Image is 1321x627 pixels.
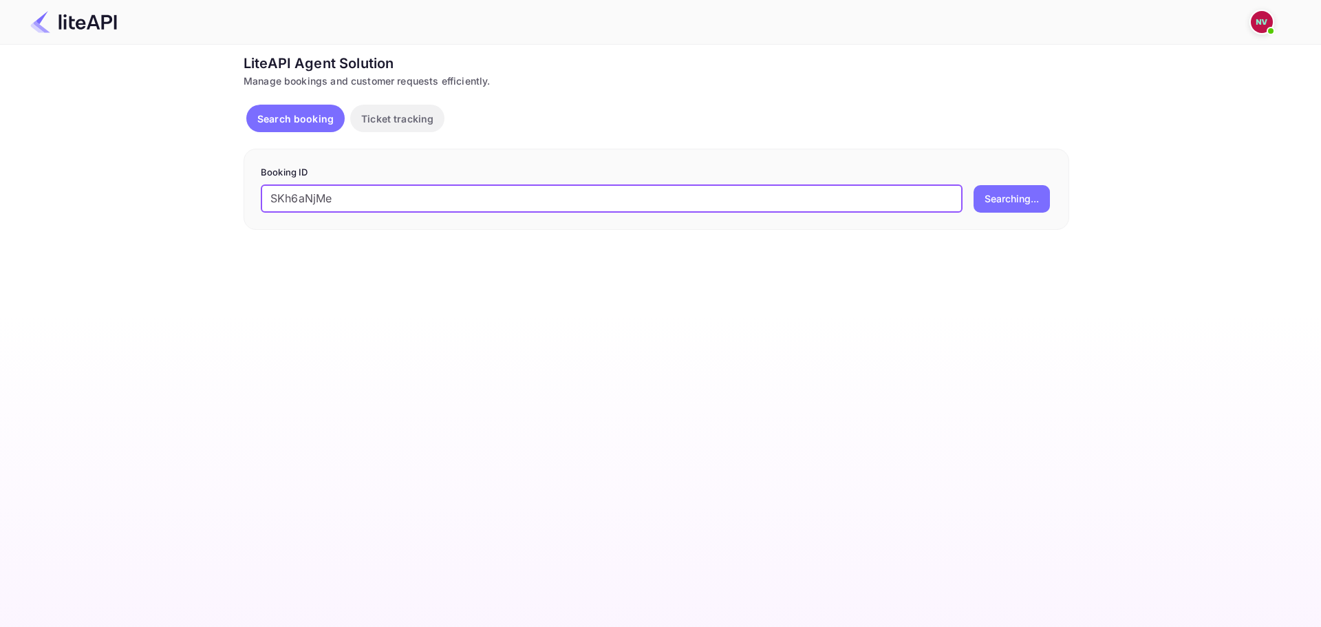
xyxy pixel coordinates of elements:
p: Ticket tracking [361,111,433,126]
p: Search booking [257,111,334,126]
div: LiteAPI Agent Solution [244,53,1069,74]
input: Enter Booking ID (e.g., 63782194) [261,185,963,213]
img: Nicholas Valbusa [1251,11,1273,33]
p: Booking ID [261,166,1052,180]
img: LiteAPI Logo [30,11,117,33]
button: Searching... [974,185,1050,213]
div: Manage bookings and customer requests efficiently. [244,74,1069,88]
